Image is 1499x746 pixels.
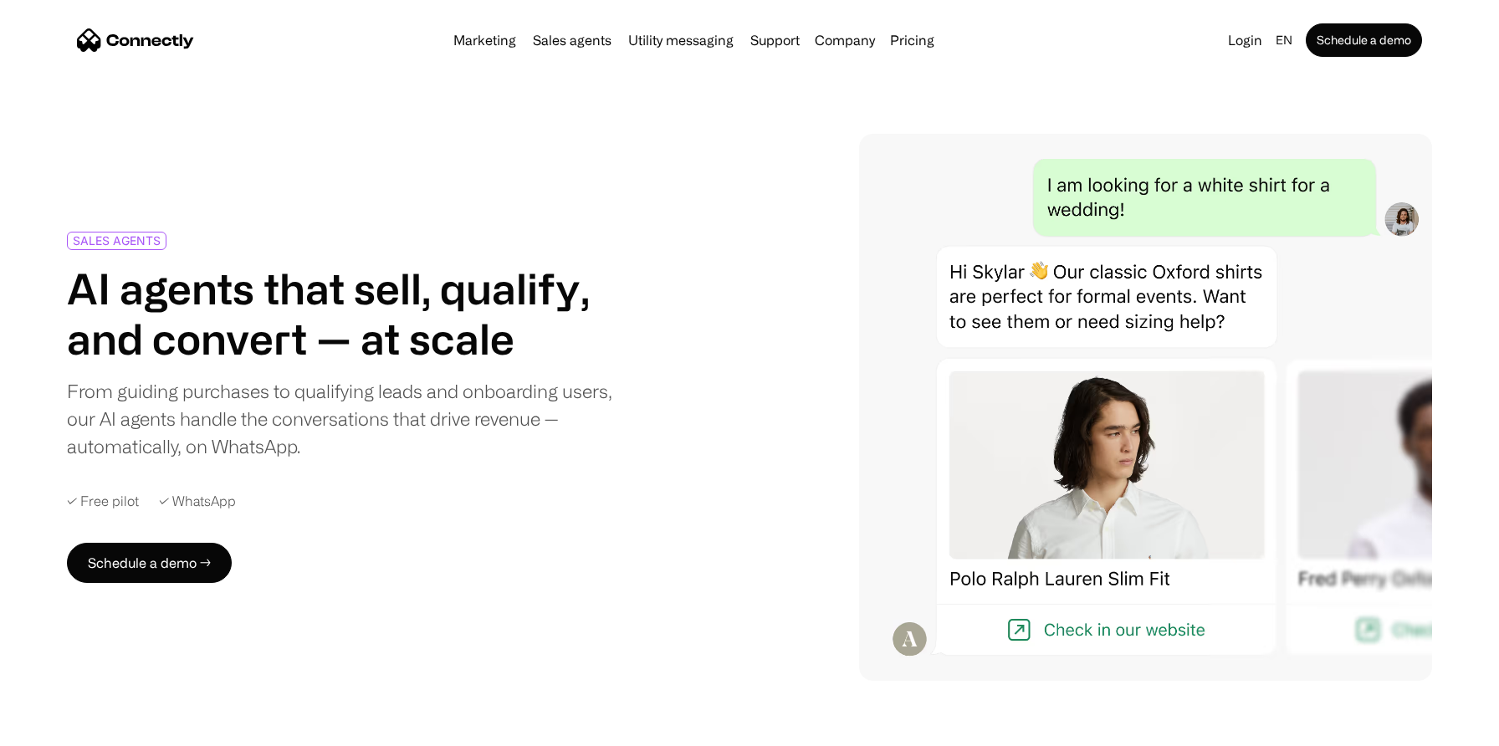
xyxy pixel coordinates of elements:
a: Pricing [883,33,941,47]
div: en [1269,28,1302,52]
div: Company [810,28,880,52]
a: Marketing [447,33,523,47]
a: Utility messaging [622,33,740,47]
a: Schedule a demo [1306,23,1422,57]
div: From guiding purchases to qualifying leads and onboarding users, our AI agents handle the convers... [67,377,616,460]
div: ✓ Free pilot [67,493,139,509]
div: ✓ WhatsApp [159,493,236,509]
h1: AI agents that sell, qualify, and convert — at scale [67,263,616,364]
div: en [1276,28,1292,52]
div: SALES AGENTS [73,234,161,247]
a: Login [1221,28,1269,52]
a: home [77,28,194,53]
div: Company [815,28,875,52]
a: Schedule a demo → [67,543,232,583]
ul: Language list [33,717,100,740]
aside: Language selected: English [17,715,100,740]
a: Sales agents [526,33,618,47]
a: Support [744,33,806,47]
